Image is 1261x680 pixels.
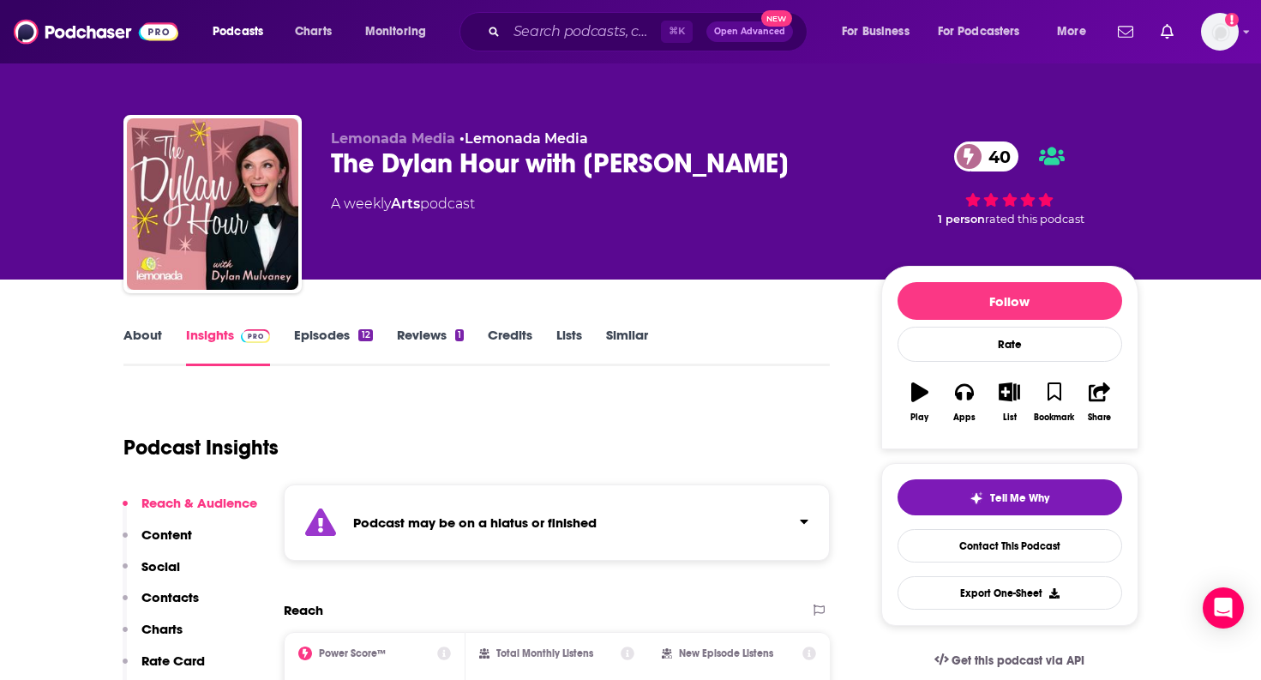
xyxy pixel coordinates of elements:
span: Charts [295,20,332,44]
a: Charts [284,18,342,45]
span: More [1057,20,1086,44]
p: Rate Card [141,653,205,669]
button: Show profile menu [1201,13,1239,51]
a: Show notifications dropdown [1111,17,1140,46]
a: 40 [954,141,1019,172]
svg: Add a profile image [1225,13,1239,27]
span: Logged in as antoine.jordan [1201,13,1239,51]
button: Play [898,371,942,433]
div: Share [1088,412,1111,423]
span: Get this podcast via API [952,653,1084,668]
button: open menu [1045,18,1108,45]
h2: Reach [284,602,323,618]
div: Bookmark [1034,412,1074,423]
h1: Podcast Insights [123,435,279,460]
div: 12 [358,329,372,341]
div: A weekly podcast [331,194,475,214]
span: ⌘ K [661,21,693,43]
a: InsightsPodchaser Pro [186,327,271,366]
button: open menu [201,18,285,45]
p: Charts [141,621,183,637]
div: Search podcasts, credits, & more... [476,12,824,51]
p: Social [141,558,180,575]
a: About [123,327,162,366]
div: Apps [953,412,976,423]
a: Credits [488,327,532,366]
a: Similar [606,327,648,366]
button: Reach & Audience [123,495,257,527]
a: Arts [391,196,420,212]
button: Content [123,527,192,558]
span: Monitoring [365,20,426,44]
span: New [761,10,792,27]
button: Share [1077,371,1121,433]
h2: New Episode Listens [679,647,773,659]
a: Reviews1 [397,327,464,366]
button: open menu [353,18,448,45]
span: rated this podcast [985,213,1084,226]
span: Lemonada Media [331,130,455,147]
div: Open Intercom Messenger [1203,587,1244,629]
a: Lemonada Media [465,130,588,147]
img: Podchaser - Follow, Share and Rate Podcasts [14,15,178,48]
div: Rate [898,327,1122,362]
div: 40 1 personrated this podcast [881,130,1138,237]
button: tell me why sparkleTell Me Why [898,479,1122,515]
strong: Podcast may be on a hiatus or finished [353,515,597,531]
div: Play [910,412,928,423]
a: Show notifications dropdown [1154,17,1180,46]
p: Contacts [141,589,199,605]
span: 1 person [938,213,985,226]
img: Podchaser Pro [241,329,271,343]
button: List [987,371,1031,433]
span: For Business [842,20,910,44]
span: Podcasts [213,20,263,44]
h2: Total Monthly Listens [496,647,593,659]
p: Content [141,527,192,543]
input: Search podcasts, credits, & more... [507,18,661,45]
button: Apps [942,371,987,433]
h2: Power Score™ [319,647,386,659]
section: Click to expand status details [284,484,831,561]
a: Contact This Podcast [898,529,1122,563]
button: Bookmark [1032,371,1077,433]
div: 1 [455,329,464,341]
span: Tell Me Why [990,491,1049,505]
button: open menu [830,18,931,45]
span: • [459,130,588,147]
button: Social [123,558,180,590]
span: 40 [971,141,1019,172]
p: Reach & Audience [141,495,257,511]
span: For Podcasters [938,20,1020,44]
a: Episodes12 [294,327,372,366]
a: Lists [556,327,582,366]
button: open menu [927,18,1045,45]
button: Follow [898,282,1122,320]
button: Open AdvancedNew [706,21,793,42]
button: Contacts [123,589,199,621]
img: User Profile [1201,13,1239,51]
button: Charts [123,621,183,653]
button: Export One-Sheet [898,576,1122,610]
div: List [1003,412,1017,423]
span: Open Advanced [714,27,785,36]
img: The Dylan Hour with Dylan Mulvaney [127,118,298,290]
img: tell me why sparkle [970,491,983,505]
